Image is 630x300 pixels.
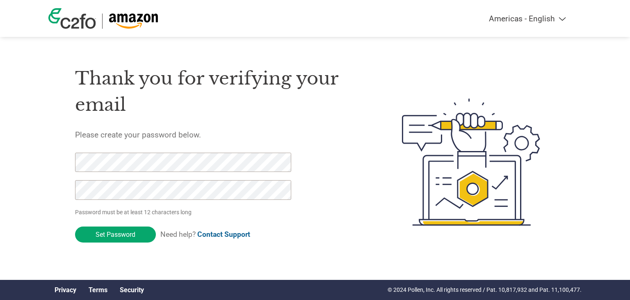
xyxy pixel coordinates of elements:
[75,65,363,118] h1: Thank you for verifying your email
[75,208,294,217] p: Password must be at least 12 characters long
[387,53,555,271] img: create-password
[89,286,107,294] a: Terms
[75,130,363,140] h5: Please create your password below.
[197,230,250,238] a: Contact Support
[160,230,250,238] span: Need help?
[109,14,158,29] img: Amazon
[388,286,582,294] p: © 2024 Pollen, Inc. All rights reserved / Pat. 10,817,932 and Pat. 11,100,477.
[48,8,96,29] img: c2fo logo
[75,227,156,243] input: Set Password
[55,286,76,294] a: Privacy
[120,286,144,294] a: Security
